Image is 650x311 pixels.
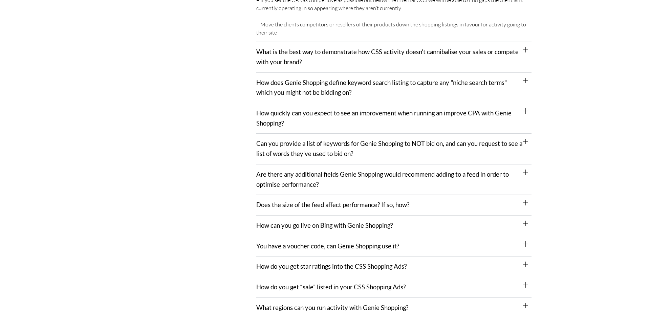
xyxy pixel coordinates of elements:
[256,103,532,134] div: How quickly can you expect to see an improvement when running an improve CPA with Genie Shopping?
[256,257,532,277] div: How do you get star ratings into the CSS Shopping Ads?
[256,164,532,195] div: Are there any additional fields Genie Shopping would recommend adding to a feed in order to optim...
[256,79,507,96] a: How does Genie Shopping define keyword search listing to capture any "niche search terms" which y...
[256,263,407,270] a: How do you get star ratings into the CSS Shopping Ads?
[256,222,393,229] a: How can you go live on Bing with Genie Shopping?
[256,140,522,157] a: Can you provide a list of keywords for Genie Shopping to NOT bid on, and can you request to see a...
[256,236,532,257] div: You have a voucher code, can Genie Shopping use it?
[256,283,406,291] a: How do you get “sale” listed in your CSS Shopping Ads?
[256,134,532,164] div: Can you provide a list of keywords for Genie Shopping to NOT bid on, and can you request to see a...
[256,201,409,208] a: Does the size of the feed affect performance? If so, how?
[256,242,399,250] a: You have a voucher code, can Genie Shopping use it?
[256,109,512,127] a: How quickly can you expect to see an improvement when running an improve CPA with Genie Shopping?
[256,48,519,66] a: What is the best way to demonstrate how CSS activity doesn't cannibalise your sales or compete wi...
[256,171,509,188] a: Are there any additional fields Genie Shopping would recommend adding to a feed in order to optim...
[256,216,532,236] div: How can you go live on Bing with Genie Shopping?
[256,42,532,72] div: What is the best way to demonstrate how CSS activity doesn't cannibalise your sales or compete wi...
[256,195,532,216] div: Does the size of the feed affect performance? If so, how?
[256,277,532,298] div: How do you get “sale” listed in your CSS Shopping Ads?
[256,73,532,103] div: How does Genie Shopping define keyword search listing to capture any "niche search terms" which y...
